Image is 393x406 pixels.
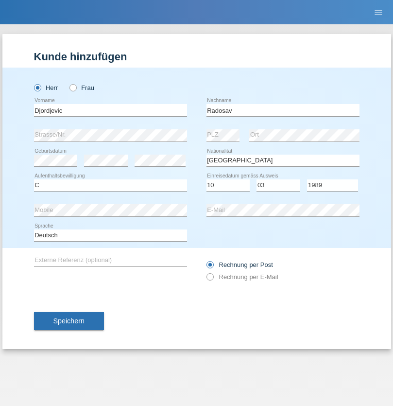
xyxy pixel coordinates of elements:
label: Herr [34,84,58,91]
input: Rechnung per Post [206,261,213,273]
label: Frau [69,84,94,91]
label: Rechnung per Post [206,261,273,268]
i: menu [374,8,383,18]
a: menu [369,9,388,15]
h1: Kunde hinzufügen [34,51,359,63]
input: Frau [69,84,76,90]
input: Herr [34,84,40,90]
label: Rechnung per E-Mail [206,273,278,281]
span: Speichern [53,317,85,325]
input: Rechnung per E-Mail [206,273,213,285]
button: Speichern [34,312,104,331]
